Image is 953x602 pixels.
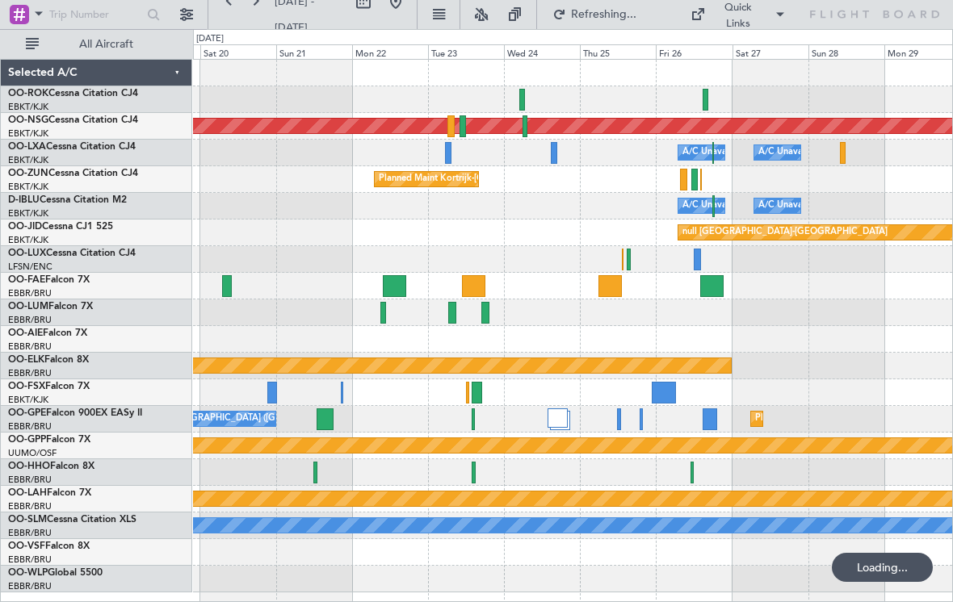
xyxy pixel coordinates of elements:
[8,462,94,471] a: OO-HHOFalcon 8X
[656,44,732,59] div: Fri 26
[8,101,48,113] a: EBKT/KJK
[8,275,90,285] a: OO-FAEFalcon 7X
[8,447,57,459] a: UUMO/OSF
[8,580,52,592] a: EBBR/BRU
[8,341,52,353] a: EBBR/BRU
[758,140,825,165] div: A/C Unavailable
[8,541,90,551] a: OO-VSFFalcon 8X
[8,142,136,152] a: OO-LXACessna Citation CJ4
[569,9,637,20] span: Refreshing...
[8,249,46,258] span: OO-LUX
[379,167,567,191] div: Planned Maint Kortrijk-[GEOGRAPHIC_DATA]
[8,314,52,326] a: EBBR/BRU
[808,44,884,59] div: Sun 28
[8,142,46,152] span: OO-LXA
[682,2,794,27] button: Quick Links
[42,39,170,50] span: All Aircraft
[8,527,52,539] a: EBBR/BRU
[8,541,45,551] span: OO-VSF
[8,275,45,285] span: OO-FAE
[8,287,52,299] a: EBBR/BRU
[8,474,52,486] a: EBBR/BRU
[8,128,48,140] a: EBKT/KJK
[8,328,87,338] a: OO-AIEFalcon 7X
[428,44,504,59] div: Tue 23
[8,568,103,578] a: OO-WLPGlobal 5500
[49,2,142,27] input: Trip Number
[8,302,93,311] a: OO-LUMFalcon 7X
[18,31,175,57] button: All Aircraft
[8,261,52,273] a: LFSN/ENC
[733,44,808,59] div: Sat 27
[8,435,90,445] a: OO-GPPFalcon 7X
[8,234,48,246] a: EBKT/KJK
[8,568,48,578] span: OO-WLP
[128,407,399,431] div: No Crew [GEOGRAPHIC_DATA] ([GEOGRAPHIC_DATA] National)
[8,435,46,445] span: OO-GPP
[8,169,138,178] a: OO-ZUNCessna Citation CJ4
[8,115,138,125] a: OO-NSGCessna Citation CJ4
[276,44,352,59] div: Sun 21
[832,553,933,582] div: Loading...
[8,355,89,365] a: OO-ELKFalcon 8X
[8,515,136,525] a: OO-SLMCessna Citation XLS
[8,222,113,232] a: OO-JIDCessna CJ1 525
[8,408,46,418] span: OO-GPE
[8,554,52,566] a: EBBR/BRU
[352,44,428,59] div: Mon 22
[8,89,48,98] span: OO-ROK
[8,249,136,258] a: OO-LUXCessna Citation CJ4
[8,408,142,418] a: OO-GPEFalcon 900EX EASy II
[504,44,580,59] div: Wed 24
[8,207,48,219] a: EBKT/KJK
[580,44,656,59] div: Thu 25
[8,195,40,205] span: D-IBLU
[8,420,52,433] a: EBBR/BRU
[8,488,91,498] a: OO-LAHFalcon 7X
[8,302,48,311] span: OO-LUM
[8,169,48,178] span: OO-ZUN
[8,394,48,406] a: EBKT/KJK
[8,462,50,471] span: OO-HHO
[200,44,276,59] div: Sat 20
[8,181,48,193] a: EBKT/KJK
[8,382,45,391] span: OO-FSX
[196,32,224,46] div: [DATE]
[8,488,47,498] span: OO-LAH
[682,220,888,245] div: null [GEOGRAPHIC_DATA]-[GEOGRAPHIC_DATA]
[8,115,48,125] span: OO-NSG
[8,355,44,365] span: OO-ELK
[8,222,42,232] span: OO-JID
[8,154,48,166] a: EBKT/KJK
[8,515,47,525] span: OO-SLM
[8,500,52,512] a: EBBR/BRU
[8,328,43,338] span: OO-AIE
[8,382,90,391] a: OO-FSXFalcon 7X
[545,2,642,27] button: Refreshing...
[8,195,127,205] a: D-IBLUCessna Citation M2
[8,89,138,98] a: OO-ROKCessna Citation CJ4
[8,367,52,379] a: EBBR/BRU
